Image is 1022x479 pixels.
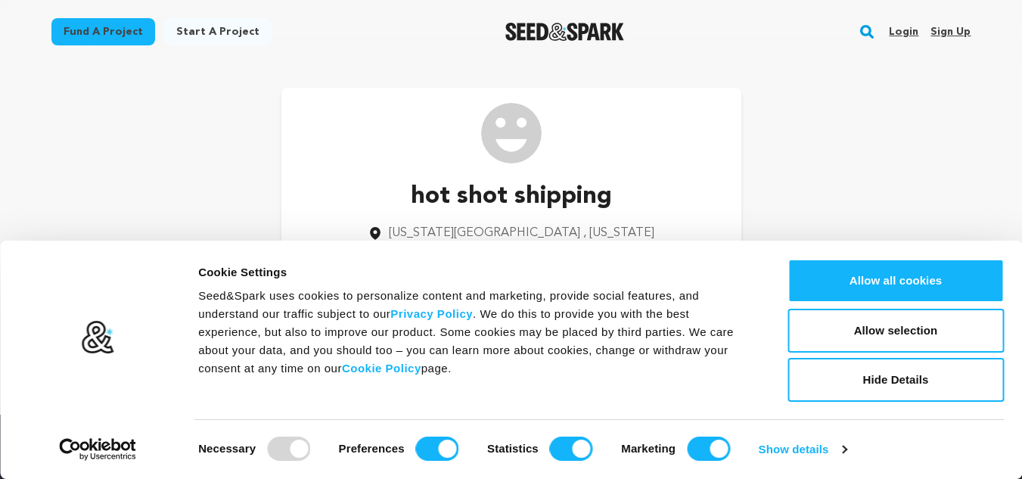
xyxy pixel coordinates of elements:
[81,320,115,355] img: logo
[198,442,256,455] strong: Necessary
[759,438,846,461] a: Show details
[51,18,155,45] a: Fund a project
[505,23,624,41] a: Seed&Spark Homepage
[198,287,753,378] div: Seed&Spark uses cookies to personalize content and marketing, provide social features, and unders...
[342,362,421,375] a: Cookie Policy
[889,20,918,44] a: Login
[164,18,272,45] a: Start a project
[583,227,654,239] span: , [US_STATE]
[621,442,676,455] strong: Marketing
[787,358,1004,402] button: Hide Details
[787,259,1004,303] button: Allow all cookies
[198,263,753,281] div: Cookie Settings
[390,307,473,320] a: Privacy Policy
[481,103,542,163] img: /img/default-images/user/medium/user.png image
[930,20,971,44] a: Sign up
[368,179,654,215] p: hot shot shipping
[487,442,539,455] strong: Statistics
[32,438,164,461] a: Usercentrics Cookiebot - opens in a new window
[389,227,580,239] span: [US_STATE][GEOGRAPHIC_DATA]
[339,442,405,455] strong: Preferences
[197,431,198,431] legend: Consent Selection
[787,309,1004,353] button: Allow selection
[505,23,624,41] img: Seed&Spark Logo Dark Mode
